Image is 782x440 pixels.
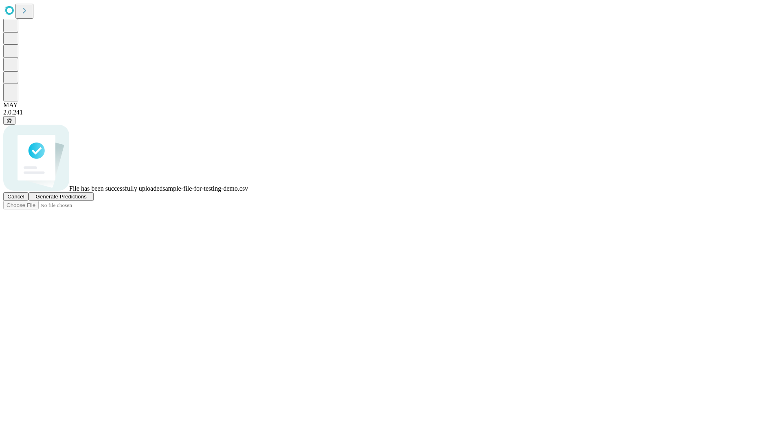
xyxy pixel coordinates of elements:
span: File has been successfully uploaded [69,185,163,192]
div: 2.0.241 [3,109,779,116]
span: Cancel [7,194,24,200]
span: @ [7,117,12,123]
span: sample-file-for-testing-demo.csv [163,185,248,192]
button: Cancel [3,192,29,201]
span: Generate Predictions [35,194,86,200]
button: Generate Predictions [29,192,94,201]
div: MAY [3,101,779,109]
button: @ [3,116,15,125]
